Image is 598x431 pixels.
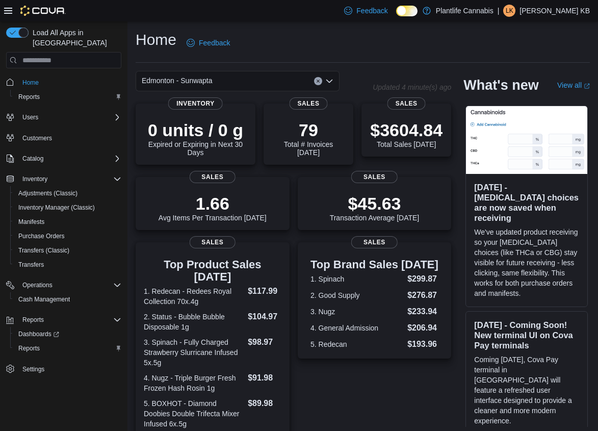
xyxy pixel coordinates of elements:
span: Settings [18,363,121,375]
span: Reports [18,93,40,101]
dd: $89.98 [248,397,281,410]
button: Adjustments (Classic) [10,186,125,200]
span: Home [22,79,39,87]
span: LK [506,5,513,17]
p: 0 units / 0 g [144,120,247,140]
a: Transfers (Classic) [14,244,73,257]
p: 79 [272,120,345,140]
span: Purchase Orders [18,232,65,240]
span: Purchase Orders [14,230,121,242]
dd: $91.98 [248,372,281,384]
span: Feedback [199,38,230,48]
a: Dashboards [14,328,63,340]
span: Catalog [18,153,121,165]
button: Customers [2,131,125,145]
button: Inventory [2,172,125,186]
span: Sales [190,171,236,183]
span: Reports [22,316,44,324]
a: Cash Management [14,293,74,306]
span: Inventory Manager (Classic) [14,201,121,214]
span: Users [18,111,121,123]
button: Reports [18,314,48,326]
p: | [498,5,500,17]
span: Dashboards [18,330,59,338]
dt: 1. Spinach [310,274,403,284]
p: Coming [DATE], Cova Pay terminal in [GEOGRAPHIC_DATA] will feature a refreshed user interface des... [474,354,579,426]
p: Updated 4 minute(s) ago [373,83,451,91]
h3: Top Brand Sales [DATE] [310,259,438,271]
dt: 5. Redecan [310,339,403,349]
button: Inventory Manager (Classic) [10,200,125,215]
span: Reports [14,342,121,354]
a: Adjustments (Classic) [14,187,82,199]
p: $3604.84 [370,120,443,140]
button: Cash Management [10,292,125,307]
h1: Home [136,30,176,50]
span: Load All Apps in [GEOGRAPHIC_DATA] [29,28,121,48]
span: Sales [387,97,426,110]
span: Inventory Manager (Classic) [18,204,95,212]
h3: [DATE] - Coming Soon! New terminal UI on Cova Pay terminals [474,320,579,350]
button: Reports [2,313,125,327]
span: Feedback [356,6,387,16]
button: Users [18,111,42,123]
p: $45.63 [330,193,420,214]
dt: 4. Nugz - Triple Burger Fresh Frozen Hash Rosin 1g [144,373,244,393]
dd: $193.96 [407,338,438,350]
div: Transaction Average [DATE] [330,193,420,222]
span: Reports [14,91,121,103]
a: Feedback [340,1,392,21]
dt: 3. Spinach - Fully Charged Strawberry Slurricane Infused 5x.5g [144,337,244,368]
div: Liam KB [503,5,515,17]
span: Transfers (Classic) [14,244,121,257]
span: Catalog [22,155,43,163]
span: Inventory [22,175,47,183]
a: Purchase Orders [14,230,69,242]
span: Settings [22,365,44,373]
span: Transfers (Classic) [18,246,69,255]
dd: $117.99 [248,285,281,297]
button: Users [2,110,125,124]
button: Operations [18,279,57,291]
p: We've updated product receiving so your [MEDICAL_DATA] choices (like THCa or CBG) stay visible fo... [474,227,579,298]
a: Feedback [183,33,234,53]
span: Transfers [18,261,44,269]
span: Reports [18,344,40,352]
dd: $233.94 [407,306,438,318]
button: Manifests [10,215,125,229]
input: Dark Mode [396,6,418,16]
button: Settings [2,362,125,376]
button: Catalog [18,153,47,165]
span: Transfers [14,259,121,271]
span: Users [22,113,38,121]
a: View allExternal link [557,81,590,89]
button: Purchase Orders [10,229,125,243]
dt: 2. Good Supply [310,290,403,300]
svg: External link [584,83,590,89]
span: Dark Mode [396,16,397,17]
dt: 5. BOXHOT - Diamond Doobies Double Trifecta Mixer Infused 6x.5g [144,398,244,429]
button: Home [2,74,125,89]
span: Customers [22,134,52,142]
span: Manifests [18,218,44,226]
button: Open list of options [325,77,333,85]
span: Adjustments (Classic) [18,189,77,197]
span: Cash Management [14,293,121,306]
button: Reports [10,341,125,356]
span: Inventory [18,173,121,185]
span: Customers [18,132,121,144]
a: Reports [14,342,44,354]
span: Home [18,75,121,88]
span: Sales [351,171,397,183]
img: Cova [20,6,66,16]
a: Reports [14,91,44,103]
dd: $104.97 [248,311,281,323]
button: Clear input [314,77,322,85]
span: Cash Management [18,295,70,303]
span: Inventory [168,97,223,110]
div: Total # Invoices [DATE] [272,120,345,157]
dd: $98.97 [248,336,281,348]
dt: 4. General Admission [310,323,403,333]
div: Expired or Expiring in Next 30 Days [144,120,247,157]
dt: 3. Nugz [310,307,403,317]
